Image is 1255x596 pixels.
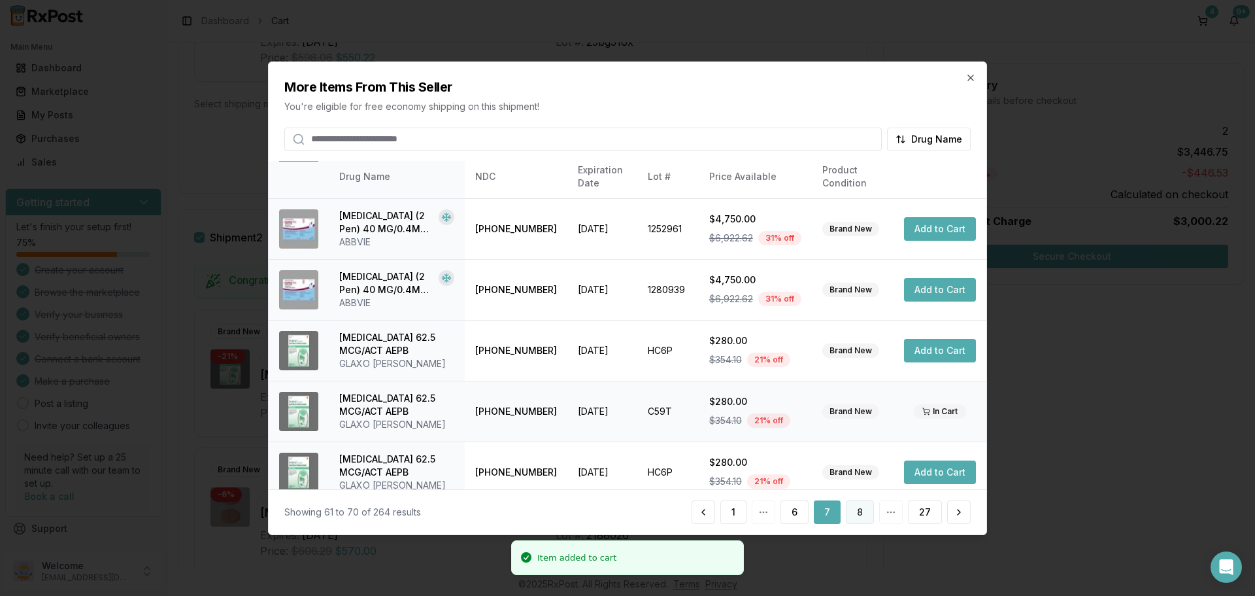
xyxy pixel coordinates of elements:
[279,392,318,431] img: Incruse Ellipta 62.5 MCG/ACT AEPB
[908,500,942,524] button: 27
[747,353,790,367] div: 21 % off
[637,320,699,381] td: HC6P
[567,198,637,259] td: [DATE]
[709,213,801,226] div: $4,750.00
[567,442,637,502] td: [DATE]
[339,209,433,236] div: [MEDICAL_DATA] (2 Pen) 40 MG/0.4ML AJKT
[465,381,567,442] td: [PHONE_NUMBER]
[339,296,454,309] div: ABBVIE
[567,161,637,192] th: Expiration Date
[720,500,746,524] button: 1
[822,283,879,297] div: Brand New
[887,127,971,150] button: Drug Name
[709,414,742,427] span: $354.10
[279,331,318,370] img: Incruse Ellipta 62.5 MCG/ACT AEPB
[747,413,790,428] div: 21 % off
[637,259,699,320] td: 1280939
[911,132,962,145] span: Drug Name
[465,259,567,320] td: [PHONE_NUMBER]
[339,357,454,370] div: GLAXO [PERSON_NAME]
[747,474,790,489] div: 21 % off
[339,236,454,249] div: ABBVIE
[758,292,801,306] div: 31 % off
[339,418,454,431] div: GLAXO [PERSON_NAME]
[339,479,454,492] div: GLAXO [PERSON_NAME]
[465,320,567,381] td: [PHONE_NUMBER]
[339,453,454,479] div: [MEDICAL_DATA] 62.5 MCG/ACT AEPB
[758,231,801,245] div: 31 % off
[822,404,879,419] div: Brand New
[822,343,879,358] div: Brand New
[914,404,966,419] div: In Cart
[279,270,318,309] img: Humira (2 Pen) 40 MG/0.4ML AJKT
[822,465,879,480] div: Brand New
[709,456,801,469] div: $280.00
[812,161,894,192] th: Product Condition
[637,442,699,502] td: HC6P
[339,331,454,357] div: [MEDICAL_DATA] 62.5 MCG/ACT AEPB
[279,453,318,492] img: Incruse Ellipta 62.5 MCG/ACT AEPB
[904,461,976,484] button: Add to Cart
[709,395,801,408] div: $280.00
[329,161,465,192] th: Drug Name
[284,99,971,113] p: You're eligible for free economy shipping on this shipment!
[637,161,699,192] th: Lot #
[339,270,433,296] div: [MEDICAL_DATA] (2 Pen) 40 MG/0.4ML AJKT
[904,217,976,241] button: Add to Cart
[709,232,753,245] span: $6,922.62
[284,77,971,96] h2: More Items From This Seller
[567,381,637,442] td: [DATE]
[279,209,318,249] img: Humira (2 Pen) 40 MG/0.4ML AJKT
[904,339,976,362] button: Add to Cart
[637,198,699,259] td: 1252961
[709,475,742,488] span: $354.10
[822,222,879,236] div: Brand New
[465,161,567,192] th: NDC
[465,442,567,502] td: [PHONE_NUMBER]
[567,259,637,320] td: [DATE]
[284,506,421,519] div: Showing 61 to 70 of 264 results
[637,381,699,442] td: C59T
[567,320,637,381] td: [DATE]
[709,273,801,287] div: $4,750.00
[709,292,753,306] span: $6,922.62
[465,198,567,259] td: [PHONE_NUMBER]
[904,278,976,302] button: Add to Cart
[780,500,809,524] button: 6
[814,500,841,524] button: 7
[709,353,742,366] span: $354.10
[709,334,801,347] div: $280.00
[846,500,874,524] button: 8
[339,392,454,418] div: [MEDICAL_DATA] 62.5 MCG/ACT AEPB
[699,161,812,192] th: Price Available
